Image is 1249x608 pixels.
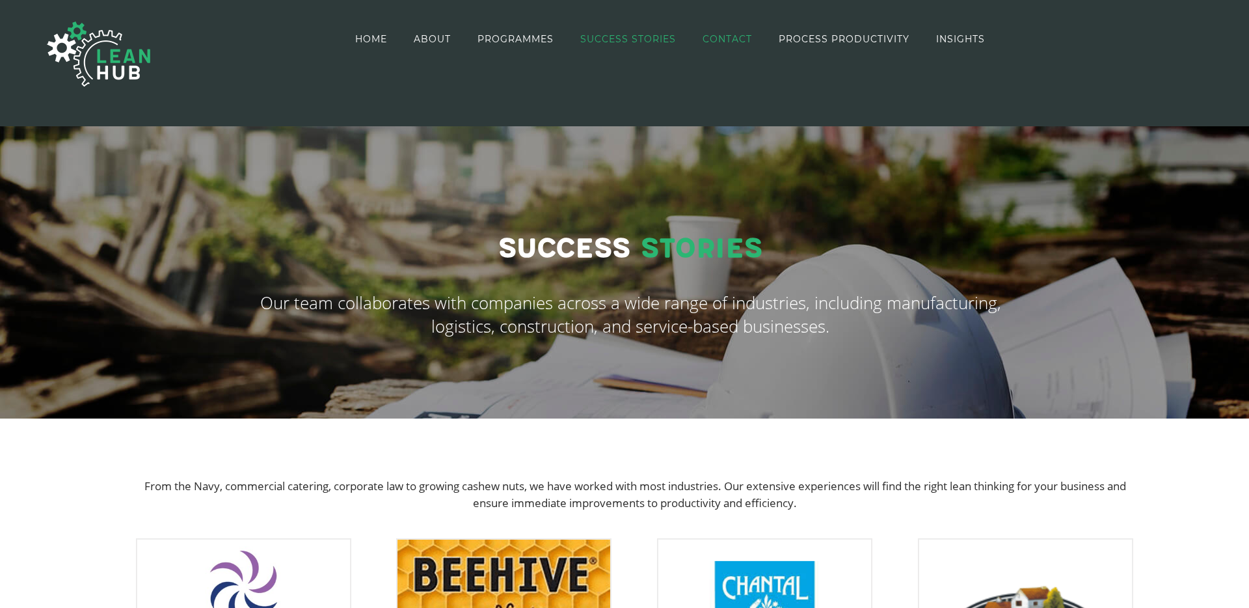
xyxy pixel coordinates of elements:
img: The Lean Hub | Optimising productivity with Lean Logo [34,8,164,100]
span: Our team collaborates with companies across a wide range of industries, including manufacturing, ... [260,291,1001,338]
span: Stories [641,232,762,266]
a: HOME [355,1,387,76]
span: PROGRAMMES [477,35,554,44]
span: From the Navy, commercial catering, corporate law to growing cashew nuts, we have worked with mos... [144,478,1126,510]
a: PROCESS PRODUCTIVITY [779,1,909,76]
nav: Main Menu [355,1,985,76]
span: SUCCESS STORIES [580,35,676,44]
span: CONTACT [703,35,752,44]
span: HOME [355,35,387,44]
a: PROGRAMMES [477,1,554,76]
span: INSIGHTS [936,35,985,44]
a: SUCCESS STORIES [580,1,676,76]
a: CONTACT [703,1,752,76]
a: ABOUT [414,1,451,76]
span: PROCESS PRODUCTIVITY [779,35,909,44]
span: ABOUT [414,35,451,44]
span: Success [498,232,630,266]
a: INSIGHTS [936,1,985,76]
